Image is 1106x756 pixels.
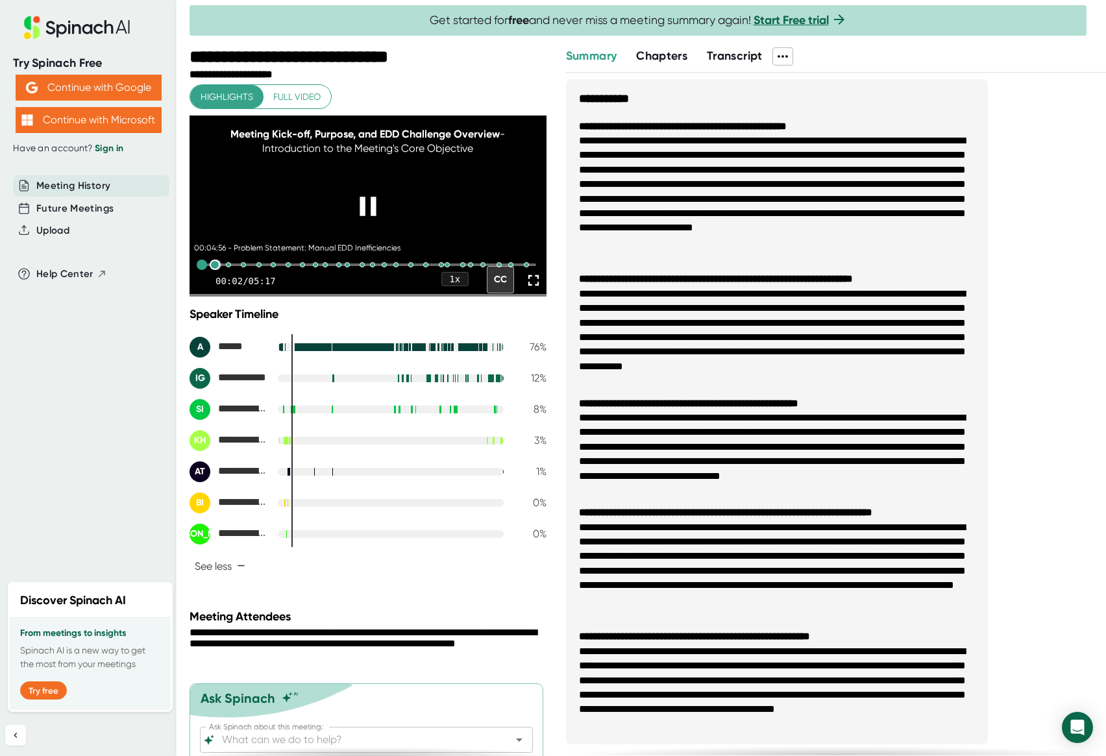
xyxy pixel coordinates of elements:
[16,107,162,133] button: Continue with Microsoft
[514,496,547,509] div: 0 %
[190,399,210,420] div: SI
[190,368,210,389] div: IG
[13,56,164,71] div: Try Spinach Free
[566,49,617,63] span: Summary
[514,372,547,384] div: 12 %
[190,399,267,420] div: Sumant Yerramilly - Assembly Industry
[230,128,500,140] span: Meeting Kick-off, Purpose, and EDD Challenge Overview
[201,690,275,706] div: Ask Spinach
[514,528,547,540] div: 0 %
[26,82,38,93] img: Aehbyd4JwY73AAAAAElFTkSuQmCC
[5,725,26,746] button: Collapse sidebar
[508,13,529,27] b: free
[16,75,162,101] button: Continue with Google
[190,493,267,513] div: Ben Liddle - Assembly Industries
[237,561,245,571] span: −
[13,143,164,154] div: Have an account?
[636,49,687,63] span: Chapters
[566,47,617,65] button: Summary
[190,555,251,578] button: See less−
[190,461,210,482] div: AT
[487,266,514,293] div: CC
[36,201,114,216] button: Future Meetings
[20,628,160,639] h3: From meetings to insights
[201,89,253,105] span: Highlights
[207,127,528,156] div: - Introduction to the Meeting's Core Objective
[430,13,847,28] span: Get started for and never miss a meeting summary again!
[190,524,210,544] div: [PERSON_NAME]
[36,267,93,282] span: Help Center
[510,731,528,749] button: Open
[707,49,763,63] span: Transcript
[36,178,110,193] button: Meeting History
[441,272,469,286] div: 1 x
[215,276,276,286] div: 00:02 / 05:17
[190,493,210,513] div: BI
[36,223,69,238] button: Upload
[20,644,160,671] p: Spinach AI is a new way to get the most from your meetings
[190,368,267,389] div: Ian Gilligan
[190,307,547,321] div: Speaker Timeline
[190,430,267,451] div: Kelly Carlton - HRCG
[514,434,547,446] div: 3 %
[190,430,210,451] div: KH
[20,592,126,609] h2: Discover Spinach AI
[219,731,491,749] input: What can we do to help?
[190,85,264,109] button: Highlights
[514,465,547,478] div: 1 %
[190,337,267,358] div: Aditya
[636,47,687,65] button: Chapters
[190,461,267,482] div: Allison Truong
[190,524,267,544] div: Jayson Stoelting - Agile1
[754,13,829,27] a: Start Free trial
[190,609,550,624] div: Meeting Attendees
[95,143,123,154] a: Sign in
[20,681,67,700] button: Try free
[190,337,210,358] div: A
[273,89,321,105] span: Full video
[514,341,547,353] div: 76 %
[514,403,547,415] div: 8 %
[36,267,107,282] button: Help Center
[1062,712,1093,743] div: Open Intercom Messenger
[707,47,763,65] button: Transcript
[263,85,331,109] button: Full video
